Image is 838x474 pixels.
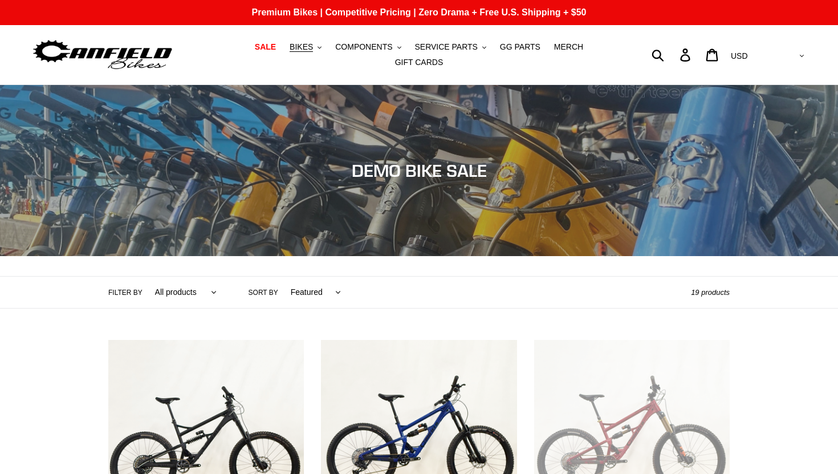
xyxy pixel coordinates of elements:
[658,42,687,67] input: Search
[290,42,313,52] span: BIKES
[691,288,730,297] span: 19 products
[108,287,143,298] label: Filter by
[31,37,174,73] img: Canfield Bikes
[389,55,449,70] a: GIFT CARDS
[335,42,392,52] span: COMPONENTS
[395,58,444,67] span: GIFT CARDS
[500,42,540,52] span: GG PARTS
[249,287,278,298] label: Sort by
[329,39,406,55] button: COMPONENTS
[249,39,282,55] a: SALE
[548,39,589,55] a: MERCH
[409,39,491,55] button: SERVICE PARTS
[554,42,583,52] span: MERCH
[284,39,327,55] button: BIKES
[494,39,546,55] a: GG PARTS
[352,160,487,181] span: DEMO BIKE SALE
[255,42,276,52] span: SALE
[414,42,477,52] span: SERVICE PARTS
